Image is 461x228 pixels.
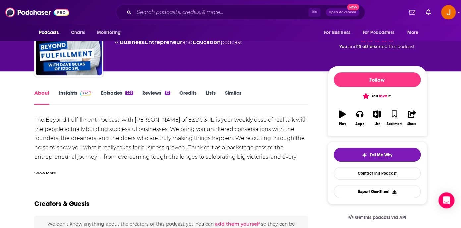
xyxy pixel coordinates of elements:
[438,192,454,208] div: Open Intercom Messenger
[334,185,421,198] button: Export One-Sheet
[59,90,91,105] a: InsightsPodchaser Pro
[144,39,145,45] span: ,
[193,39,221,45] a: Education
[324,28,350,37] span: For Business
[357,44,376,49] span: 15 others
[326,8,359,16] button: Open AdvancedNew
[441,5,456,19] img: User Profile
[379,94,387,99] span: love
[334,72,421,87] button: Follow
[334,90,421,102] button: You love it
[308,8,320,17] span: ⌘ K
[145,39,182,45] a: Entrepreneur
[363,94,391,99] span: You it
[441,5,456,19] button: Show profile menu
[348,44,357,49] span: and
[334,106,351,130] button: Play
[329,11,356,14] span: Open Advanced
[355,122,364,126] div: Apps
[339,44,347,49] span: You
[80,91,91,96] img: Podchaser Pro
[115,38,242,46] div: A podcast
[407,28,418,37] span: More
[34,90,49,105] a: About
[386,106,403,130] button: Bookmark
[34,26,67,39] button: open menu
[370,152,392,158] span: Tell Me Why
[165,91,170,95] div: 13
[351,106,368,130] button: Apps
[125,91,133,95] div: 221
[142,90,170,105] a: Reviews13
[386,122,402,126] div: Bookmark
[97,28,121,37] span: Monitoring
[92,26,129,39] button: open menu
[441,5,456,19] span: Logged in as justine87181
[403,106,420,130] button: Share
[368,106,385,130] button: List
[319,26,359,39] button: open menu
[406,7,418,18] a: Show notifications dropdown
[71,28,85,37] span: Charts
[363,28,394,37] span: For Podcasters
[134,7,308,18] input: Search podcasts, credits, & more...
[39,28,59,37] span: Podcasts
[402,26,427,39] button: open menu
[206,90,216,105] a: Lists
[67,26,89,39] a: Charts
[225,90,241,105] a: Similar
[5,6,69,19] img: Podchaser - Follow, Share and Rate Podcasts
[34,200,89,208] h2: Creators & Guests
[182,39,193,45] span: and
[34,115,308,208] div: The Beyond Fulfillment Podcast, with [PERSON_NAME] of EZDC 3PL, is your weekly dose of real talk ...
[334,167,421,180] a: Contact This Podcast
[376,44,415,49] span: rated this podcast
[100,90,133,105] a: Episodes221
[423,7,433,18] a: Show notifications dropdown
[343,209,412,226] a: Get this podcast via API
[355,215,406,220] span: Get this podcast via API
[347,4,359,10] span: New
[362,152,367,158] img: tell me why sparkle
[339,122,346,126] div: Play
[36,9,102,75] img: Beyond Fulfillment Podcast
[407,122,416,126] div: Share
[179,90,197,105] a: Credits
[120,39,144,45] a: Business
[375,122,380,126] div: List
[334,148,421,162] button: tell me why sparkleTell Me Why
[215,221,260,227] button: add them yourself
[358,26,404,39] button: open menu
[116,5,365,20] div: Search podcasts, credits, & more...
